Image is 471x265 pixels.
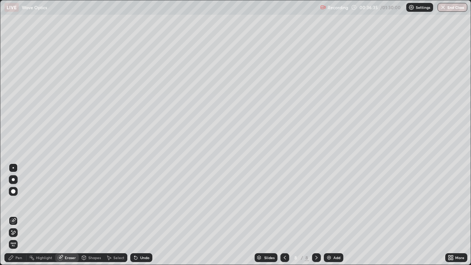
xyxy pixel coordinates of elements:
div: Undo [140,256,149,259]
div: 8 [305,254,309,261]
img: end-class-cross [440,4,446,10]
div: Eraser [65,256,76,259]
p: Settings [416,6,430,9]
div: Shapes [88,256,101,259]
div: Add [333,256,340,259]
img: class-settings-icons [408,4,414,10]
p: Recording [327,5,348,10]
span: Erase all [9,242,17,247]
div: / [301,255,303,260]
p: LIVE [7,4,17,10]
button: End Class [438,3,467,12]
div: Highlight [36,256,52,259]
p: Wave Optics [22,4,47,10]
div: Pen [15,256,22,259]
div: 8 [292,255,300,260]
div: Slides [264,256,275,259]
div: Select [113,256,124,259]
div: More [455,256,464,259]
img: recording.375f2c34.svg [320,4,326,10]
img: add-slide-button [326,255,332,261]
